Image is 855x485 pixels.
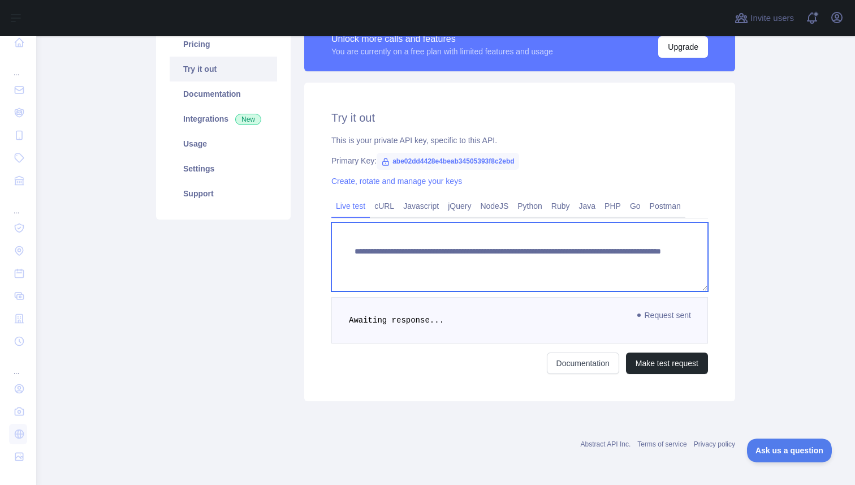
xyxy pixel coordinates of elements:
[626,353,708,374] button: Make test request
[331,110,708,126] h2: Try it out
[331,46,553,57] div: You are currently on a free plan with limited features and usage
[170,57,277,81] a: Try it out
[170,32,277,57] a: Pricing
[235,114,261,125] span: New
[645,197,685,215] a: Postman
[575,197,601,215] a: Java
[170,181,277,206] a: Support
[637,440,686,448] a: Terms of service
[331,135,708,146] div: This is your private API key, specific to this API.
[658,36,708,58] button: Upgrade
[331,32,553,46] div: Unlock more calls and features
[513,197,547,215] a: Python
[170,106,277,131] a: Integrations New
[625,197,645,215] a: Go
[331,155,708,166] div: Primary Key:
[476,197,513,215] a: NodeJS
[331,197,370,215] a: Live test
[349,316,444,325] span: Awaiting response...
[9,354,27,376] div: ...
[9,55,27,78] div: ...
[399,197,443,215] a: Javascript
[750,12,794,25] span: Invite users
[547,197,575,215] a: Ruby
[443,197,476,215] a: jQuery
[331,177,462,186] a: Create, rotate and manage your keys
[370,197,399,215] a: cURL
[170,81,277,106] a: Documentation
[170,156,277,181] a: Settings
[9,193,27,216] div: ...
[747,439,832,462] iframe: Toggle Customer Support
[632,308,697,322] span: Request sent
[377,153,519,170] span: abe02dd4428e4beab34505393f8c2ebd
[547,353,619,374] a: Documentation
[600,197,625,215] a: PHP
[694,440,735,448] a: Privacy policy
[170,131,277,156] a: Usage
[732,9,796,27] button: Invite users
[581,440,631,448] a: Abstract API Inc.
